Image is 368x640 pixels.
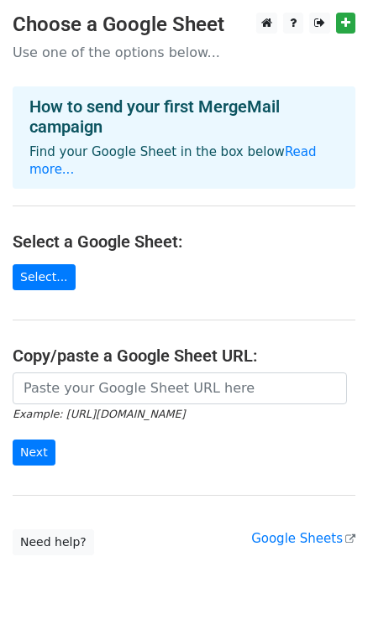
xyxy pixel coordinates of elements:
h4: Select a Google Sheet: [13,232,355,252]
a: Read more... [29,144,317,177]
p: Find your Google Sheet in the box below [29,143,339,179]
a: Google Sheets [251,531,355,546]
a: Need help? [13,529,94,555]
small: Example: [URL][DOMAIN_NAME] [13,408,185,420]
h3: Choose a Google Sheet [13,13,355,37]
h4: Copy/paste a Google Sheet URL: [13,346,355,366]
input: Next [13,440,55,466]
input: Paste your Google Sheet URL here [13,372,347,404]
h4: How to send your first MergeMail campaign [29,96,339,137]
p: Use one of the options below... [13,44,355,61]
a: Select... [13,264,76,290]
